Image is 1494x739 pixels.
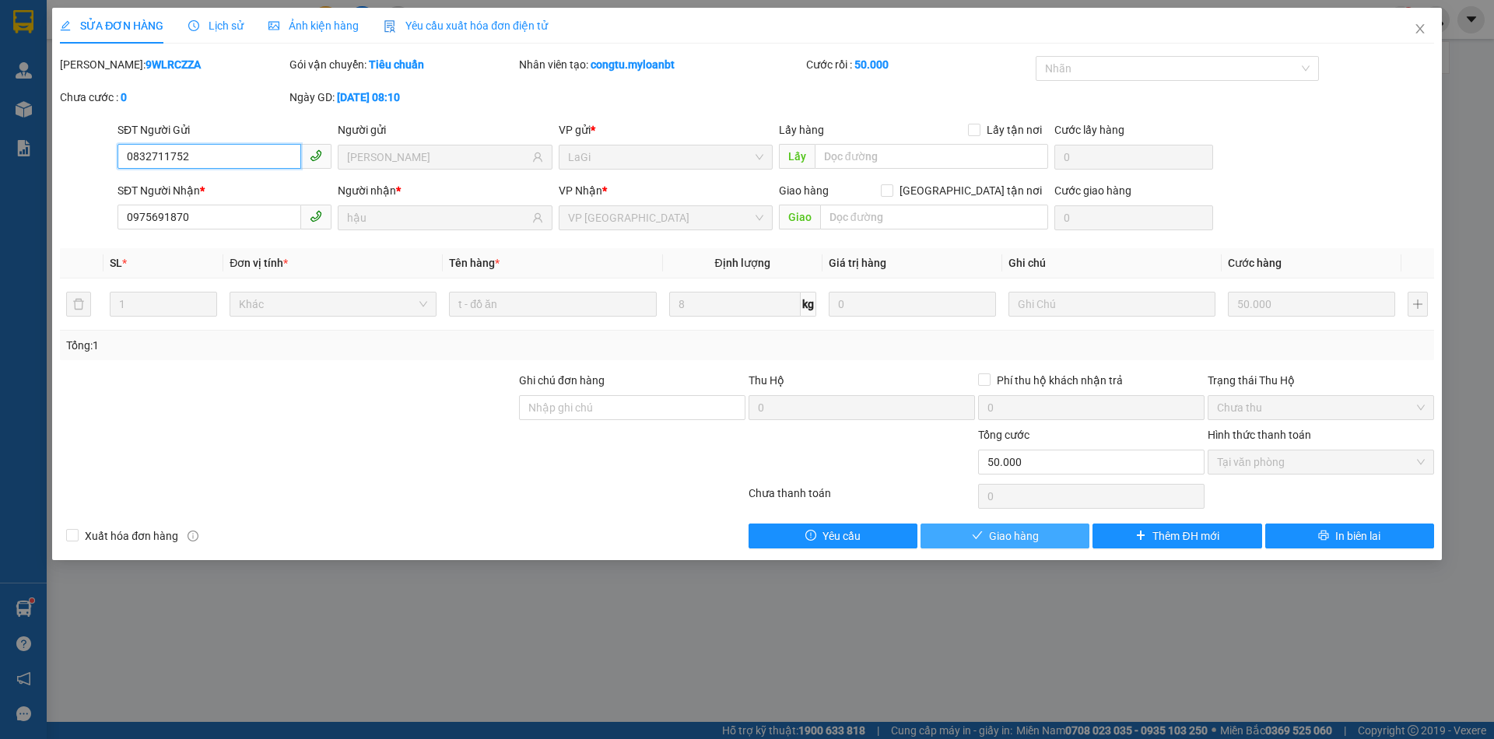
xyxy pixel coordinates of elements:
[747,485,977,512] div: Chưa thanh toán
[1054,184,1131,197] label: Cước giao hàng
[854,58,889,71] b: 50.000
[66,337,577,354] div: Tổng: 1
[806,56,1033,73] div: Cước rồi :
[1408,292,1428,317] button: plus
[980,121,1048,138] span: Lấy tận nơi
[384,19,548,32] span: Yêu cầu xuất hóa đơn điện tử
[117,121,331,138] div: SĐT Người Gửi
[779,124,824,136] span: Lấy hàng
[559,184,602,197] span: VP Nhận
[1092,524,1261,548] button: plusThêm ĐH mới
[779,144,815,169] span: Lấy
[60,19,163,32] span: SỬA ĐƠN HÀNG
[79,527,184,545] span: Xuất hóa đơn hàng
[121,27,192,44] span: E15EBSXV
[1208,429,1311,441] label: Hình thức thanh toán
[338,182,552,199] div: Người nhận
[289,56,516,73] div: Gói vận chuyển:
[532,212,543,223] span: user
[66,292,91,317] button: delete
[815,144,1048,169] input: Dọc đường
[1217,450,1425,474] span: Tại văn phòng
[310,210,322,222] span: phone
[338,121,552,138] div: Người gửi
[369,58,424,71] b: Tiêu chuẩn
[921,524,1089,548] button: checkGiao hàng
[519,395,745,420] input: Ghi chú đơn hàng
[347,149,528,166] input: Tên người gửi
[110,257,122,269] span: SL
[6,54,73,99] span: 33 Bác Ái, P Phước Hội, TX Lagi
[1208,372,1434,389] div: Trạng thái Thu Hộ
[749,374,784,387] span: Thu Hộ
[384,20,396,33] img: icon
[829,257,886,269] span: Giá trị hàng
[820,205,1048,229] input: Dọc đường
[568,206,763,229] span: VP Thủ Đức
[1008,292,1215,317] input: Ghi Chú
[568,145,763,169] span: LaGi
[347,209,528,226] input: Tên người nhận
[801,292,816,317] span: kg
[268,20,279,31] span: picture
[519,56,803,73] div: Nhân viên tạo:
[715,257,770,269] span: Định lượng
[1152,527,1219,545] span: Thêm ĐH mới
[1228,257,1282,269] span: Cước hàng
[188,531,198,541] span: info-circle
[117,182,331,199] div: SĐT Người Nhận
[1002,248,1222,278] th: Ghi chú
[268,19,359,32] span: Ảnh kiện hàng
[230,257,288,269] span: Đơn vị tính
[749,524,917,548] button: exclamation-circleYêu cầu
[6,101,76,116] span: 0968278298
[188,20,199,31] span: clock-circle
[779,205,820,229] span: Giao
[972,530,983,542] span: check
[978,429,1029,441] span: Tổng cước
[6,6,78,50] strong: Nhà xe Mỹ Loan
[1265,524,1434,548] button: printerIn biên lai
[60,89,286,106] div: Chưa cước :
[1414,23,1426,35] span: close
[559,121,773,138] div: VP gửi
[289,89,516,106] div: Ngày GD:
[1228,292,1395,317] input: 0
[1054,124,1124,136] label: Cước lấy hàng
[989,527,1039,545] span: Giao hàng
[337,91,400,103] b: [DATE] 08:10
[805,530,816,542] span: exclamation-circle
[60,20,71,31] span: edit
[121,91,127,103] b: 0
[146,58,201,71] b: 9WLRCZZA
[60,56,286,73] div: [PERSON_NAME]:
[1217,396,1425,419] span: Chưa thu
[188,19,244,32] span: Lịch sử
[1335,527,1380,545] span: In biên lai
[1054,145,1213,170] input: Cước lấy hàng
[532,152,543,163] span: user
[591,58,675,71] b: congtu.myloanbt
[310,149,322,162] span: phone
[1398,8,1442,51] button: Close
[822,527,861,545] span: Yêu cầu
[1135,530,1146,542] span: plus
[779,184,829,197] span: Giao hàng
[829,292,996,317] input: 0
[449,292,656,317] input: VD: Bàn, Ghế
[893,182,1048,199] span: [GEOGRAPHIC_DATA] tận nơi
[1318,530,1329,542] span: printer
[991,372,1129,389] span: Phí thu hộ khách nhận trả
[239,292,427,316] span: Khác
[519,374,605,387] label: Ghi chú đơn hàng
[1054,205,1213,230] input: Cước giao hàng
[449,257,500,269] span: Tên hàng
